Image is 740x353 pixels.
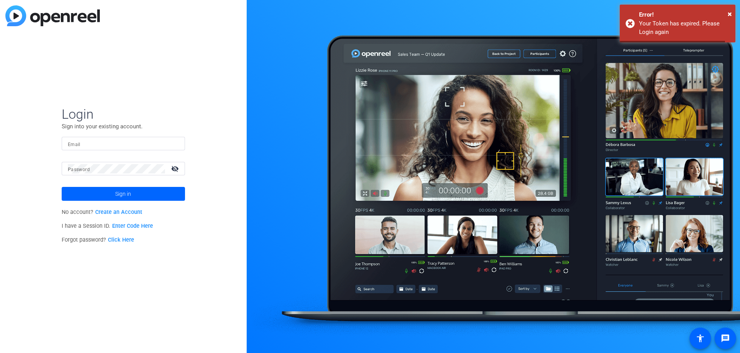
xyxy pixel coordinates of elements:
div: Your Token has expired. Please Login again [639,19,730,37]
a: Create an Account [95,209,142,215]
span: I have a Session ID. [62,223,153,229]
button: Close [728,8,732,20]
a: Enter Code Here [112,223,153,229]
span: × [728,9,732,18]
img: blue-gradient.svg [5,5,100,26]
mat-icon: accessibility [696,334,705,343]
input: Enter Email Address [68,139,179,148]
span: Login [62,106,185,122]
mat-icon: visibility_off [166,163,185,174]
button: Sign in [62,187,185,201]
mat-label: Password [68,167,90,172]
span: Forgot password? [62,237,134,243]
span: Sign in [115,184,131,203]
span: No account? [62,209,142,215]
p: Sign into your existing account. [62,122,185,131]
div: Error! [639,10,730,19]
mat-icon: message [721,334,730,343]
mat-label: Email [68,142,81,147]
a: Click Here [108,237,134,243]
